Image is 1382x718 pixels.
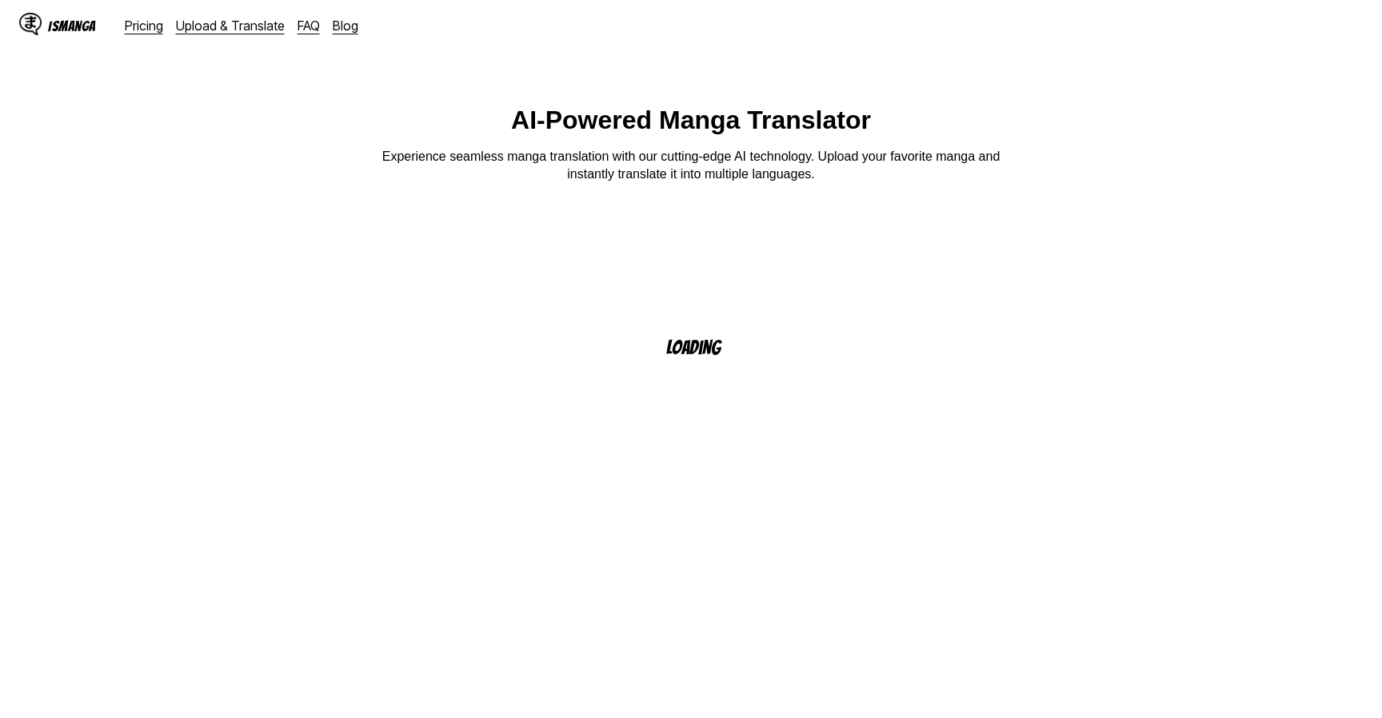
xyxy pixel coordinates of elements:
[48,18,96,34] div: IsManga
[511,106,871,135] h1: AI-Powered Manga Translator
[371,148,1011,184] p: Experience seamless manga translation with our cutting-edge AI technology. Upload your favorite m...
[666,337,741,357] p: Loading
[333,18,358,34] a: Blog
[19,13,42,35] img: IsManga Logo
[125,18,163,34] a: Pricing
[176,18,285,34] a: Upload & Translate
[298,18,320,34] a: FAQ
[19,13,125,38] a: IsManga LogoIsManga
